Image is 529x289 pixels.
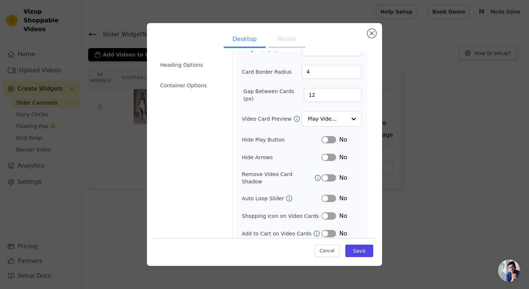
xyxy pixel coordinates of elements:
span: No [339,173,347,182]
div: Open chat [498,260,520,282]
label: Video Card Preview [242,115,293,122]
label: Hide Play Button [242,136,321,143]
span: No [339,212,347,220]
span: No [339,153,347,162]
button: Mobile [269,32,305,48]
li: Container Options [156,78,228,93]
label: Shopping Icon on Video Cards [242,212,321,220]
label: Hide Arrows [242,154,321,161]
button: Save [345,245,373,257]
label: Remove Video Card Shadow [242,171,314,185]
label: Add to Cart on Video Cards [242,230,313,237]
label: Gap Between Cards (px) [243,88,304,102]
label: Auto Loop Slider [242,195,285,202]
button: Cancel [315,245,339,257]
label: Card Border Radius [242,68,292,76]
span: No [339,194,347,203]
button: Desktop [224,32,266,48]
span: No [339,135,347,144]
span: No [339,229,347,238]
button: Close modal [367,29,376,38]
li: Heading Options [156,58,228,72]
